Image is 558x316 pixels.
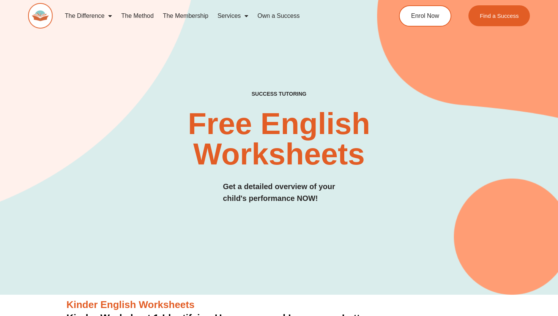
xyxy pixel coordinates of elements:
a: The Method [117,7,158,25]
a: Enrol Now [399,5,451,27]
nav: Menu [60,7,370,25]
a: Find a Success [468,5,530,26]
h2: Free English Worksheets​ [113,109,445,169]
span: Enrol Now [411,13,439,19]
a: Services [213,7,253,25]
a: The Membership [158,7,213,25]
h3: Get a detailed overview of your child's performance NOW! [223,181,335,204]
h3: Kinder English Worksheets [66,299,492,311]
span: Find a Success [480,13,519,19]
a: Own a Success [253,7,304,25]
h4: SUCCESS TUTORING​ [205,91,353,97]
a: The Difference [60,7,117,25]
